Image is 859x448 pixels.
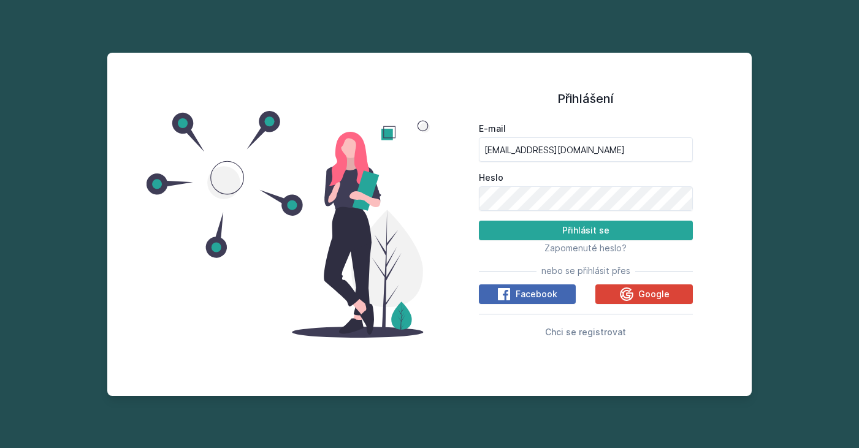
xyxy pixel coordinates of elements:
button: Google [595,284,693,304]
button: Přihlásit se [479,221,693,240]
span: nebo se přihlásit přes [541,265,630,277]
input: Tvoje e-mailová adresa [479,137,693,162]
label: Heslo [479,172,693,184]
span: Chci se registrovat [545,327,626,337]
span: Zapomenuté heslo? [544,243,627,253]
button: Chci se registrovat [545,324,626,339]
h1: Přihlášení [479,89,693,108]
span: Google [638,288,670,300]
span: Facebook [516,288,557,300]
button: Facebook [479,284,576,304]
label: E-mail [479,123,693,135]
